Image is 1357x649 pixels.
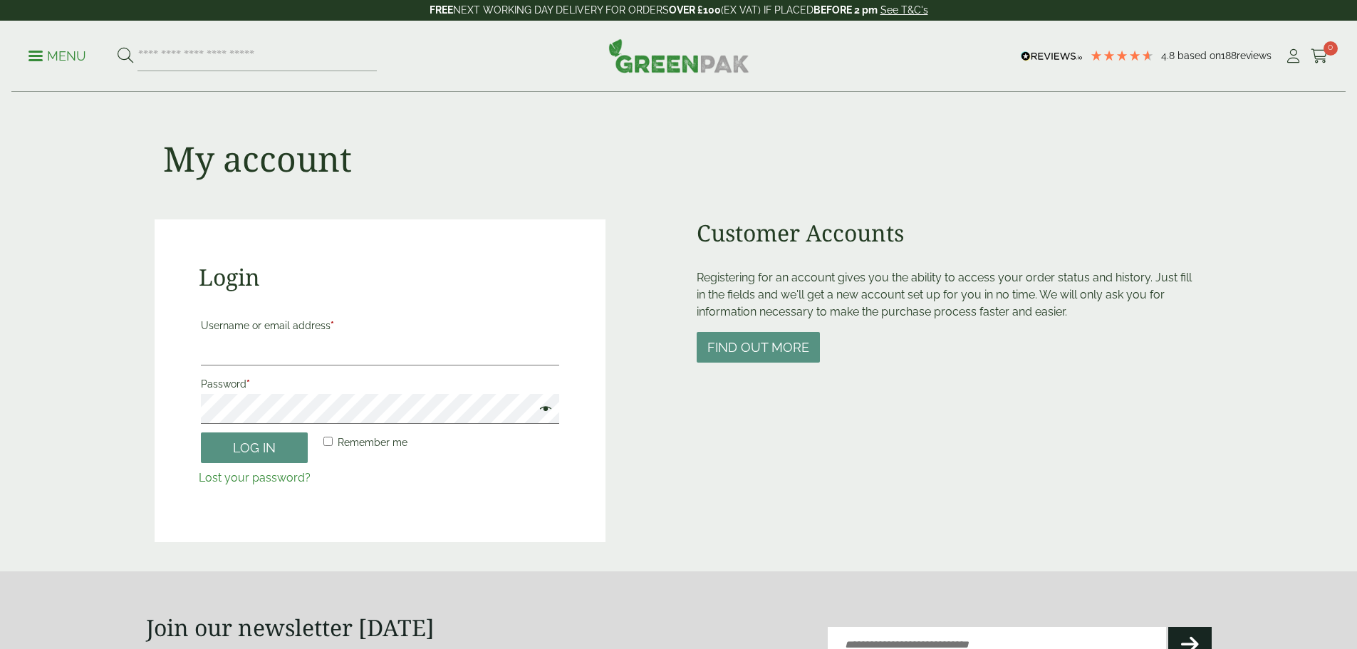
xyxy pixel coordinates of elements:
[201,432,308,463] button: Log in
[201,374,559,394] label: Password
[28,48,86,62] a: Menu
[338,437,407,448] span: Remember me
[1161,50,1177,61] span: 4.8
[199,471,311,484] a: Lost your password?
[1021,51,1083,61] img: REVIEWS.io
[1177,50,1221,61] span: Based on
[28,48,86,65] p: Menu
[146,612,435,643] strong: Join our newsletter [DATE]
[697,219,1203,246] h2: Customer Accounts
[201,316,559,336] label: Username or email address
[608,38,749,73] img: GreenPak Supplies
[430,4,453,16] strong: FREE
[1237,50,1272,61] span: reviews
[697,341,820,355] a: Find out more
[1311,46,1329,67] a: 0
[199,264,561,291] h2: Login
[323,437,333,446] input: Remember me
[1311,49,1329,63] i: Cart
[880,4,928,16] a: See T&C's
[669,4,721,16] strong: OVER £100
[1284,49,1302,63] i: My Account
[813,4,878,16] strong: BEFORE 2 pm
[697,269,1203,321] p: Registering for an account gives you the ability to access your order status and history. Just fi...
[697,332,820,363] button: Find out more
[163,138,352,180] h1: My account
[1221,50,1237,61] span: 188
[1324,41,1338,56] span: 0
[1090,49,1154,62] div: 4.79 Stars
